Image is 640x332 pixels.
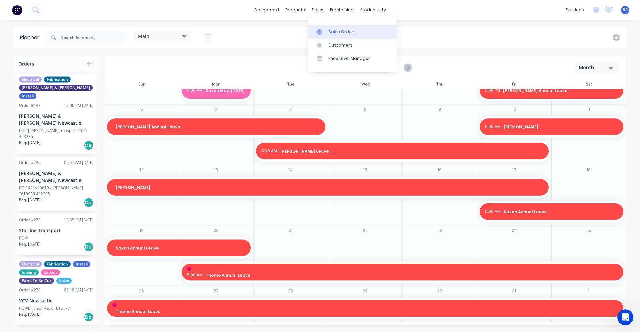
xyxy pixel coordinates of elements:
[503,88,618,94] span: [PERSON_NAME] Annual Leave
[138,287,146,295] button: 26
[19,185,94,197] div: PO #421V30619 - [PERSON_NAME] T610SAR 492908
[585,166,593,174] button: 18
[212,105,220,113] button: 6
[206,88,245,94] span: Saxon Mad [DATE]
[361,227,369,235] button: 22
[19,112,94,126] div: [PERSON_NAME] & [PERSON_NAME] Newcastle
[19,235,28,241] div: PO #
[623,7,628,13] span: RP
[19,227,94,234] div: Starline Transport
[585,105,593,113] button: 11
[19,278,54,284] span: Parts To Be Cut
[19,197,41,203] span: Req. [DATE]
[44,77,71,83] span: Fabrication
[328,29,356,35] div: Sales Orders
[19,170,94,184] div: [PERSON_NAME] & [PERSON_NAME] Newcastle
[361,105,369,113] button: 8
[485,124,501,130] span: 5:00 AM
[44,261,71,267] span: Fabrication
[182,80,251,101] div: 5:00 AMSaxon Mad [DATE]
[436,287,444,295] button: 30
[212,287,220,295] button: 27
[182,261,623,283] div: 5:00 AMThomo Annual Leave
[116,309,618,315] span: Thomo Annual Leave
[575,62,619,74] button: Month
[64,160,94,166] div: 07:47 AM [DATE]
[19,287,41,293] div: Order # 230
[187,272,203,278] span: 5:00 AM
[19,77,42,83] span: Electrical
[84,242,94,252] div: Del
[261,148,277,154] span: 5:00 AM
[328,79,403,89] div: Wed
[84,198,94,208] div: Del
[19,140,41,146] span: Req. [DATE]
[485,209,501,215] span: 5:00 AM
[138,227,146,235] button: 19
[19,85,93,91] span: [PERSON_NAME] & [PERSON_NAME]
[12,5,22,15] img: Factory
[19,261,42,267] span: Electrical
[404,64,411,72] button: Next page
[138,166,146,174] button: 12
[19,269,39,275] span: Jobbing
[253,79,328,89] div: Tue
[64,217,94,223] div: 12:55 PM [DATE]
[19,311,41,317] span: Req. [DATE]
[480,116,623,138] div: 5:00 AM[PERSON_NAME]
[585,227,593,235] button: 25
[18,60,34,67] span: Orders
[19,241,41,247] span: Req. [DATE]
[585,287,593,295] button: 1
[116,124,320,130] span: [PERSON_NAME] Annual Leave
[308,25,397,38] a: Sales Orders
[107,237,251,259] div: Saxon Annual Leave
[485,87,500,94] span: 5:00 PM
[20,34,43,42] div: Planner
[138,105,146,113] button: 5
[212,227,220,235] button: 20
[19,160,41,166] div: Order # 240
[287,105,295,113] button: 7
[179,79,254,89] div: Mon
[107,177,549,198] div: [PERSON_NAME]
[287,166,295,174] button: 14
[64,287,94,293] div: 06:18 AM [DATE]
[107,116,325,138] div: [PERSON_NAME] Annual Leave
[19,93,36,99] span: Install
[107,298,623,319] div: Thomo Annual Leave
[562,5,587,15] div: settings
[61,31,127,44] input: Search for orders...
[504,209,618,215] span: Saxon Annual Leave
[328,56,370,62] div: Price Level Manager
[104,79,179,89] div: Sun
[187,87,203,94] span: 5:00 AM
[308,39,397,52] a: Customers
[73,261,90,267] span: Install
[480,80,623,101] div: 5:00 PM[PERSON_NAME] Annual Leave
[510,227,518,235] button: 24
[361,287,369,295] button: 29
[480,201,623,223] div: 5:00 AMSaxon Annual Leave
[116,185,544,191] span: [PERSON_NAME]
[510,166,518,174] button: 17
[328,42,352,48] div: Customers
[206,272,618,278] span: Thomo Annual Leave
[84,140,94,150] div: Del
[19,297,94,304] div: VCV Newcastle
[19,217,41,223] div: Order # 235
[477,79,552,89] div: Fri
[436,227,444,235] button: 23
[287,227,295,235] button: 21
[287,287,295,295] button: 28
[256,140,549,162] div: 5:00 AM[PERSON_NAME] Leave
[19,102,41,108] div: Order # 147
[41,269,60,275] span: Labour
[84,312,94,322] div: Del
[19,305,70,311] div: PO #Eklunds Mack - 816177
[282,5,308,15] div: products
[551,79,626,89] div: Sat
[212,166,220,174] button: 13
[64,102,94,108] div: 12:08 PM [DATE]
[116,245,246,251] span: Saxon Annual Leave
